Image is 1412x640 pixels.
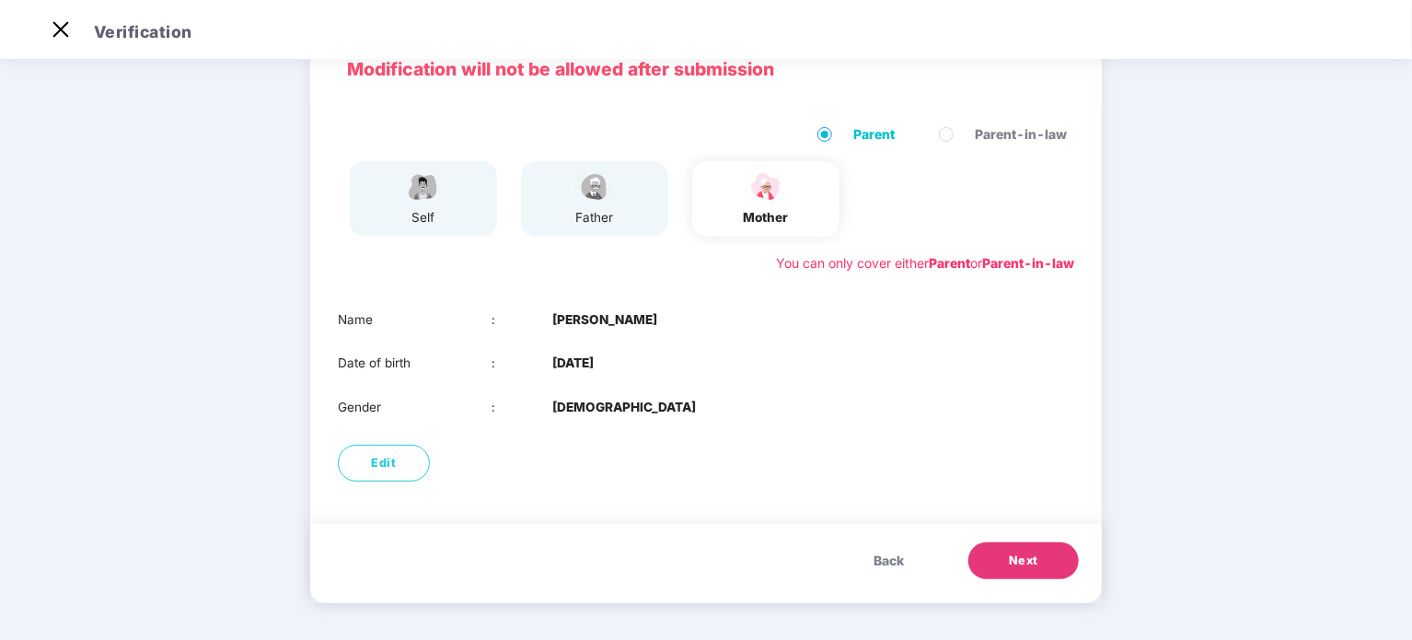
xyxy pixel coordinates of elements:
div: mother [743,208,789,227]
b: [PERSON_NAME] [552,310,657,330]
button: Edit [338,445,430,482]
span: Parent-in-law [967,124,1074,145]
p: Modification will not be allowed after submission [347,55,1065,83]
div: Date of birth [338,354,492,373]
span: Next [1009,552,1038,570]
div: self [400,208,446,227]
div: Name [338,310,492,330]
b: Parent [929,255,970,271]
div: : [492,354,553,373]
button: Back [855,542,922,579]
img: svg+xml;base64,PHN2ZyBpZD0iRW1wbG95ZWVfbWFsZSIgeG1sbnM9Imh0dHA6Ly93d3cudzMub3JnLzIwMDAvc3ZnIiB3aW... [400,170,446,203]
span: Parent [846,124,902,145]
div: father [572,208,618,227]
b: [DEMOGRAPHIC_DATA] [552,398,696,417]
div: You can only cover either or [776,253,1074,273]
img: svg+xml;base64,PHN2ZyBpZD0iRmF0aGVyX2ljb24iIHhtbG5zPSJodHRwOi8vd3d3LnczLm9yZy8yMDAwL3N2ZyIgeG1sbn... [572,170,618,203]
span: Edit [372,454,397,472]
span: Back [874,551,904,571]
button: Next [968,542,1079,579]
div: Gender [338,398,492,417]
div: : [492,310,553,330]
b: [DATE] [552,354,594,373]
img: svg+xml;base64,PHN2ZyB4bWxucz0iaHR0cDovL3d3dy53My5vcmcvMjAwMC9zdmciIHdpZHRoPSI1NCIgaGVpZ2h0PSIzOC... [743,170,789,203]
b: Parent-in-law [982,255,1074,271]
div: : [492,398,553,417]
